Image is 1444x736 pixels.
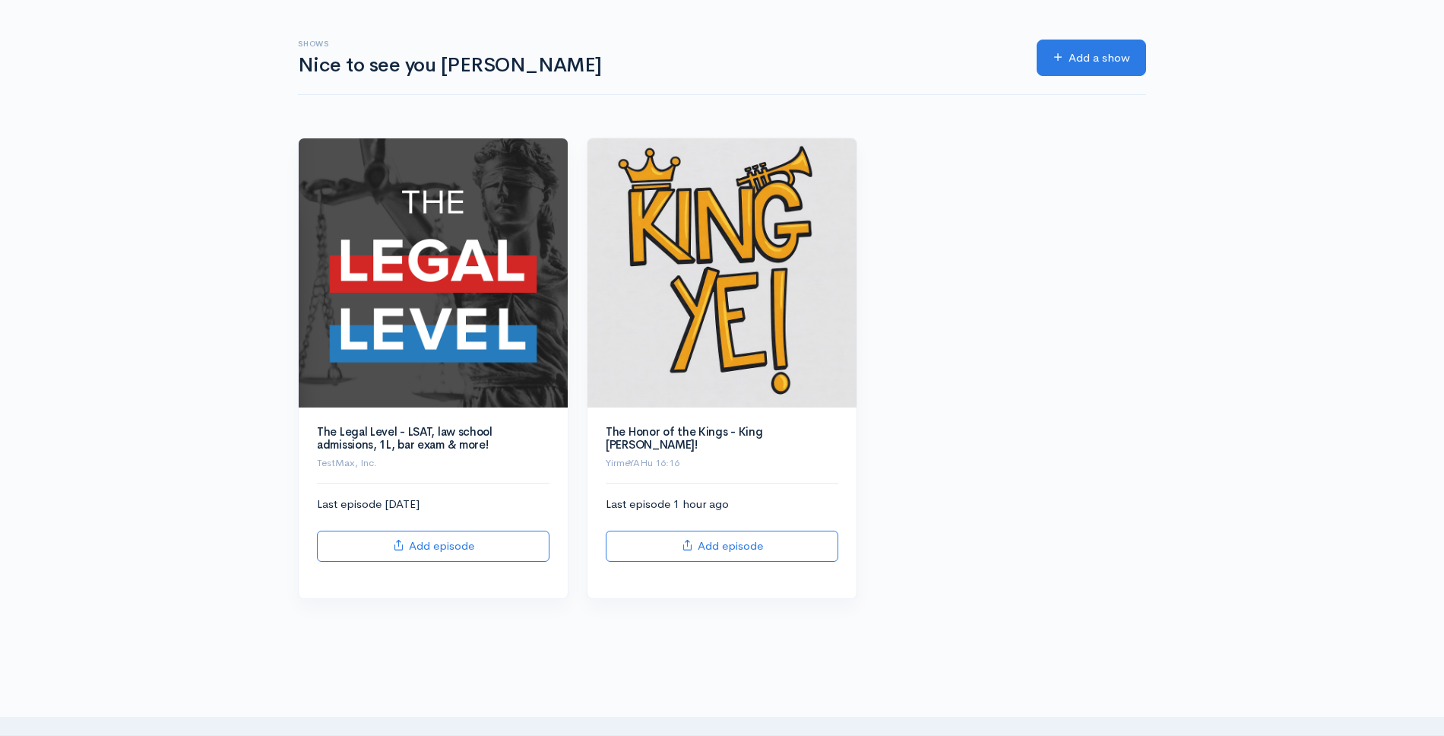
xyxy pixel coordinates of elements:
[606,496,838,562] div: Last episode 1 hour ago
[317,424,492,452] a: The Legal Level - LSAT, law school admissions, 1L, bar exam & more!
[1037,40,1146,77] a: Add a show
[299,138,568,408] img: The Legal Level - LSAT, law school admissions, 1L, bar exam & more!
[298,55,1018,77] h1: Nice to see you [PERSON_NAME]
[606,455,838,471] p: YirmeYAHu 16:16
[317,496,549,562] div: Last episode [DATE]
[317,455,549,471] p: TestMax, Inc.
[317,531,549,562] a: Add episode
[298,40,1018,48] h6: Shows
[606,531,838,562] a: Add episode
[587,138,857,408] img: The Honor of the Kings - King Ye!
[606,424,762,452] a: The Honor of the Kings - King [PERSON_NAME]!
